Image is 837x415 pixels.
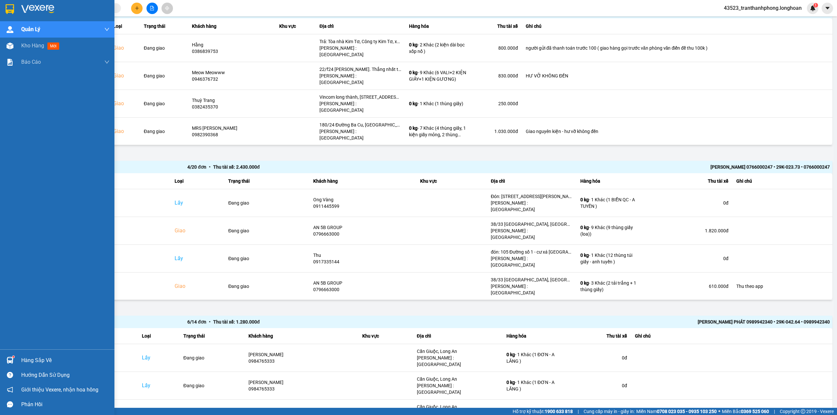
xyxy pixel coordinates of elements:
div: Thu tài xế [572,332,627,340]
div: Đang giao [183,355,241,361]
img: solution-icon [7,59,13,66]
div: 0946376732 [192,76,271,82]
div: [PERSON_NAME] [248,379,354,386]
div: [PERSON_NAME] : [GEOGRAPHIC_DATA] [319,100,401,113]
span: Cung cấp máy in - giấy in: [584,408,635,415]
div: đón: 105 Đường số 1 - cư xá [GEOGRAPHIC_DATA] - P.4 - Q.3 - HCM [491,249,572,255]
span: 0 kg [506,380,515,385]
div: 830.000 đ [474,73,518,79]
span: 43523_tranthanhphong.longhoan [719,4,807,12]
div: Thu tài xế [646,177,728,185]
div: MRS [PERSON_NAME] [192,125,271,131]
div: - 2 Khác (2 kiện dài bọc xốp nổ ) [409,41,467,55]
th: Khu vực [275,18,316,34]
div: 180/24 Đường Ba Cu, [GEOGRAPHIC_DATA], TP Vũng Tàu, Bà rịa - Vũng tàu [319,122,401,128]
sup: 1 [813,3,818,8]
div: Thu [313,252,412,258]
span: Quản Lý [21,25,40,33]
div: 6 / 14 đơn Thu tài xế: 1.280.000 đ [187,318,508,325]
div: - 1 Khác (1 thùng giấy) [409,100,467,107]
div: AN 5B GROUP [313,280,412,286]
div: Giao [175,227,221,235]
div: [PERSON_NAME] [248,407,354,413]
button: aim [162,3,173,14]
div: AN 5B GROUP [313,224,412,231]
span: Báo cáo [21,58,41,66]
span: | [774,408,775,415]
th: Khu vực [358,328,413,344]
div: HƯ VỠ KHÔNG ĐỀN [526,73,828,79]
th: Loại [109,18,140,34]
div: Cần Giuộc, Long An [417,348,499,355]
span: 0 kg [409,101,418,106]
th: Ghi chú [522,18,832,34]
div: - 3 Khác (2 tải trắng + 1 thùng giấy) [580,280,638,293]
strong: 0708 023 035 - 0935 103 250 [657,409,717,414]
div: Thuỳ Trang [192,97,271,104]
div: [PERSON_NAME] 0766000247 • 29K-023.73 • 0766000247 [509,163,830,171]
div: Lấy [142,354,175,362]
span: 0 kg [506,407,515,413]
div: - 1 Khác (1 ĐƠN - A LĂNG ) [506,351,564,364]
span: | [578,408,579,415]
div: - 9 Khác (9 thùng giấy (loa)) [580,224,638,237]
div: [PERSON_NAME] : [GEOGRAPHIC_DATA] [491,200,572,213]
div: - 1 Khác (1 ĐƠN - A LĂNG ) [506,379,564,392]
div: 0 đ [572,382,627,389]
div: 800.000 đ [474,45,518,51]
div: Giao [113,100,136,108]
div: 0984765333 [248,358,354,364]
div: 1.820.000 đ [646,227,728,234]
div: - 1 Khác (1 BIỂN QC - A TUYẾN ) [580,196,638,209]
div: Cần Giuộc, Long An [417,376,499,382]
th: Khách hàng [309,173,416,189]
sup: 1 [12,356,14,358]
div: [PERSON_NAME] : [GEOGRAPHIC_DATA] [491,283,572,296]
div: [PERSON_NAME] PHÁT 0989942340 • 29K-042.64 • 0989942340 [509,318,830,325]
div: - 7 Khác (4 thùng giấy, 1 kiện giấy mỏng, 2 thùng giấy bệt sứ) [409,125,467,138]
div: Đang giao [144,100,184,107]
span: • [206,164,213,170]
span: aim [165,6,169,10]
div: Đang giao [183,382,241,389]
div: Đang giao [228,283,305,290]
span: • [206,319,213,324]
div: Giao [175,282,221,290]
div: 0984765333 [248,386,354,392]
div: [PERSON_NAME] : [GEOGRAPHIC_DATA] [491,227,572,241]
div: - 9 Khác (6 VALI+2 KIỆN GIẤY+1 KIỆN GƯƠNG) [409,69,467,82]
div: Đón: [STREET_ADDRESS][PERSON_NAME] [491,193,572,200]
div: Đang giao [228,200,305,206]
div: 0796663000 [313,286,412,293]
th: Khách hàng [245,328,358,344]
div: [PERSON_NAME] [248,351,354,358]
div: 1.030.000 đ [474,128,518,135]
th: Khu vực [416,173,487,189]
span: Giới thiệu Vexere, nhận hoa hồng [21,386,98,394]
div: 0911445599 [313,203,412,209]
button: caret-down [822,3,833,14]
div: - 1 Khác (12 thùng túi giấy - anh tuyến ) [580,252,638,265]
th: Hàng hóa [576,173,642,189]
img: warehouse-icon [7,42,13,49]
div: 0982390368 [192,131,271,138]
div: Lấy [175,199,221,207]
div: Ong Vàng [313,196,412,203]
span: 0 kg [580,225,589,230]
span: Hỗ trợ kỹ thuật: [513,408,573,415]
div: Hàng sắp về [21,356,110,365]
img: warehouse-icon [7,357,13,364]
span: 0 kg [580,197,589,202]
button: plus [131,3,143,14]
div: 0796663000 [313,231,412,237]
span: Miền Bắc [722,408,769,415]
div: [PERSON_NAME] : [GEOGRAPHIC_DATA] [491,255,572,268]
span: file-add [150,6,154,10]
div: 610.000 đ [646,283,728,290]
div: [PERSON_NAME] : [GEOGRAPHIC_DATA] [319,45,401,58]
th: Khách hàng [188,18,275,34]
div: 0 đ [572,355,627,361]
div: Giao nguyên kiện - hư vỡ không đền [526,128,828,135]
th: Hàng hóa [405,18,470,34]
span: question-circle [7,372,13,378]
